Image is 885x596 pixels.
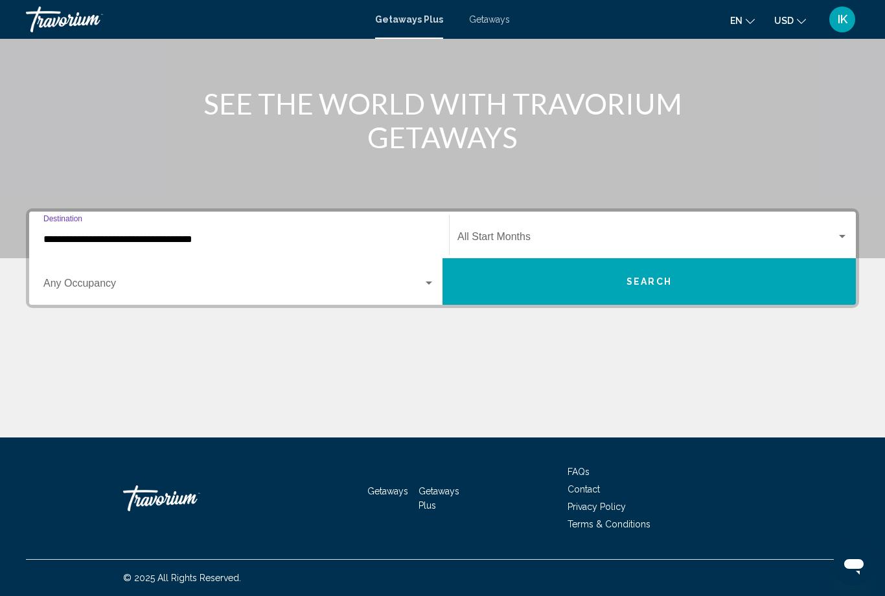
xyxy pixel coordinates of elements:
span: © 2025 All Rights Reserved. [123,573,241,583]
a: Privacy Policy [568,502,626,512]
a: Travorium [123,479,253,518]
iframe: Button to launch messaging window [833,544,875,586]
a: Getaways Plus [375,14,443,25]
a: Contact [568,484,600,494]
span: Search [626,277,672,287]
h1: SEE THE WORLD WITH TRAVORIUM GETAWAYS [200,87,685,154]
a: Getaways [367,486,408,496]
a: Getaways [469,14,510,25]
a: Travorium [26,6,362,32]
span: USD [774,16,794,26]
button: Change currency [774,11,806,30]
button: Search [442,258,856,305]
div: Search widget [29,212,856,305]
a: Terms & Conditions [568,519,650,529]
span: IK [838,13,847,26]
button: Change language [730,11,755,30]
span: en [730,16,742,26]
a: FAQs [568,467,590,477]
button: User Menu [825,6,859,33]
a: Getaways Plus [419,486,459,511]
